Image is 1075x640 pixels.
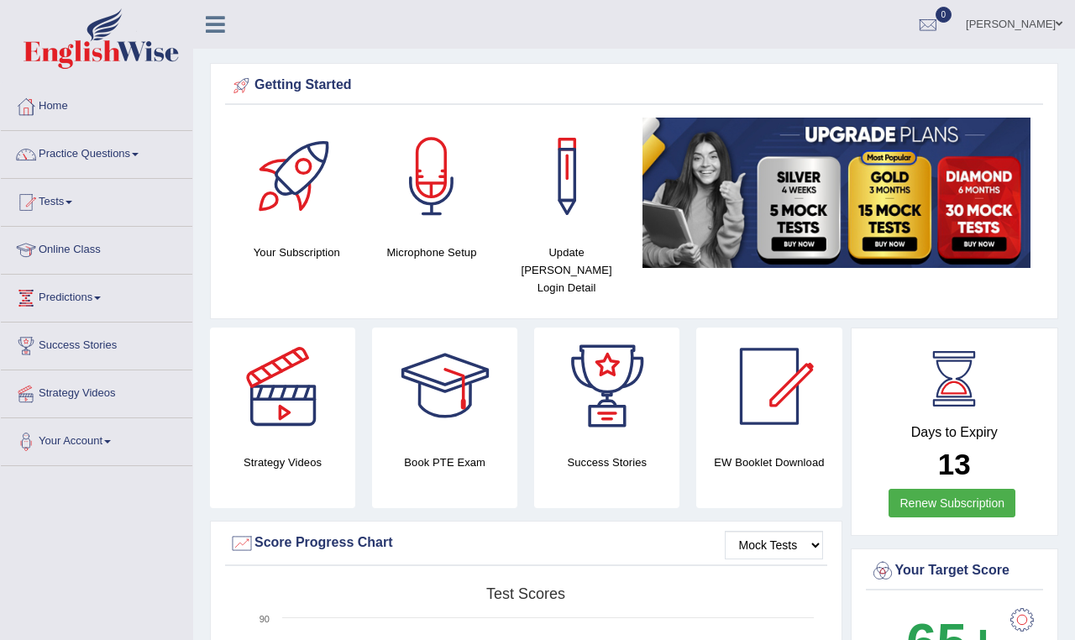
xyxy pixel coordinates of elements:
[534,454,679,471] h4: Success Stories
[936,7,952,23] span: 0
[507,244,626,296] h4: Update [PERSON_NAME] Login Detail
[1,418,192,460] a: Your Account
[889,489,1015,517] a: Renew Subscription
[938,448,971,480] b: 13
[372,454,517,471] h4: Book PTE Exam
[260,614,270,624] text: 90
[210,454,355,471] h4: Strategy Videos
[229,531,823,556] div: Score Progress Chart
[870,559,1040,584] div: Your Target Score
[1,370,192,412] a: Strategy Videos
[1,323,192,365] a: Success Stories
[1,227,192,269] a: Online Class
[238,244,356,261] h4: Your Subscription
[229,73,1039,98] div: Getting Started
[1,131,192,173] a: Practice Questions
[486,585,565,602] tspan: Test scores
[642,118,1030,268] img: small5.jpg
[1,179,192,221] a: Tests
[870,425,1040,440] h4: Days to Expiry
[1,275,192,317] a: Predictions
[696,454,842,471] h4: EW Booklet Download
[373,244,491,261] h4: Microphone Setup
[1,83,192,125] a: Home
